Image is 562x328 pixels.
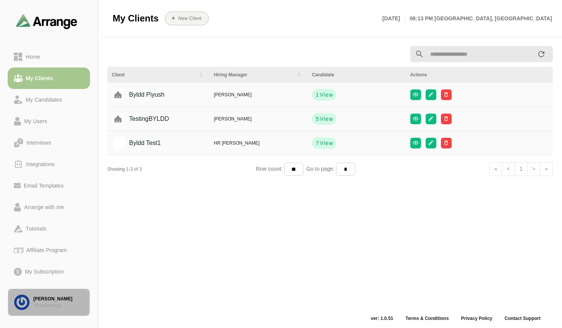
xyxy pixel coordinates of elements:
div: VikasArrange [33,302,84,309]
div: Showing 1-3 of 3 [107,166,256,173]
a: Privacy Policy [455,315,498,321]
span: View [319,139,333,147]
img: Screenshot-2024-09-24-093932.png [113,137,125,149]
span: Row count: [256,166,284,172]
div: My Subscription [22,267,67,276]
b: New Client [178,16,201,21]
div: TestingBYLDD [117,112,169,126]
a: My Clients [8,68,90,89]
a: Affiliate Program [8,239,90,261]
div: Client [112,71,205,78]
div: Integrations [23,160,58,169]
div: [PERSON_NAME] [214,91,303,98]
span: My Clients [113,13,159,24]
div: [PERSON_NAME] [33,296,84,302]
button: New Client [165,12,209,25]
span: View [319,115,333,123]
a: My Subscription [8,261,90,282]
strong: 7 [315,139,319,147]
div: Byldd Piyush [117,87,165,102]
div: Interviews [23,138,54,147]
span: View [319,91,333,99]
a: Home [8,46,90,68]
img: arrangeai-name-small-logo.4d2b8aee.svg [16,14,77,29]
div: My Users [21,117,50,126]
div: My Candidates [23,95,65,104]
div: Actions [410,71,548,78]
a: My Candidates [8,89,90,110]
span: ver: 1.0.51 [365,315,400,321]
div: [PERSON_NAME] [214,115,303,122]
a: Tutorials [8,218,90,239]
div: Tutorials [23,224,49,233]
strong: 5 [315,115,319,123]
img: placeholder logo [112,113,124,125]
div: Hiring Manager [214,71,303,78]
a: Integrations [8,153,90,175]
p: [DATE] [382,14,405,23]
a: Interviews [8,132,90,153]
div: Arrange with me [21,203,67,212]
strong: 1 [315,91,319,99]
div: HR [PERSON_NAME] [214,140,303,147]
a: Arrange with me [8,196,90,218]
div: Byldd Test1 [117,136,161,150]
a: Email Templates [8,175,90,196]
a: My Users [8,110,90,132]
span: Go to page: [303,166,336,172]
div: Email Templates [21,181,67,190]
a: Contact Support [498,315,547,321]
button: 5View [312,113,336,125]
button: 7View [312,137,336,149]
div: Home [23,52,43,61]
div: Candidate [312,71,401,78]
p: 06:13 PM [GEOGRAPHIC_DATA], [GEOGRAPHIC_DATA] [405,14,552,23]
button: 1View [312,89,336,101]
a: [PERSON_NAME]VikasArrange [8,288,90,316]
div: My Clients [23,74,56,83]
div: Affiliate Program [23,246,70,255]
a: Terms & Conditions [399,315,455,321]
img: placeholder logo [112,89,124,101]
i: appended action [537,49,546,59]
